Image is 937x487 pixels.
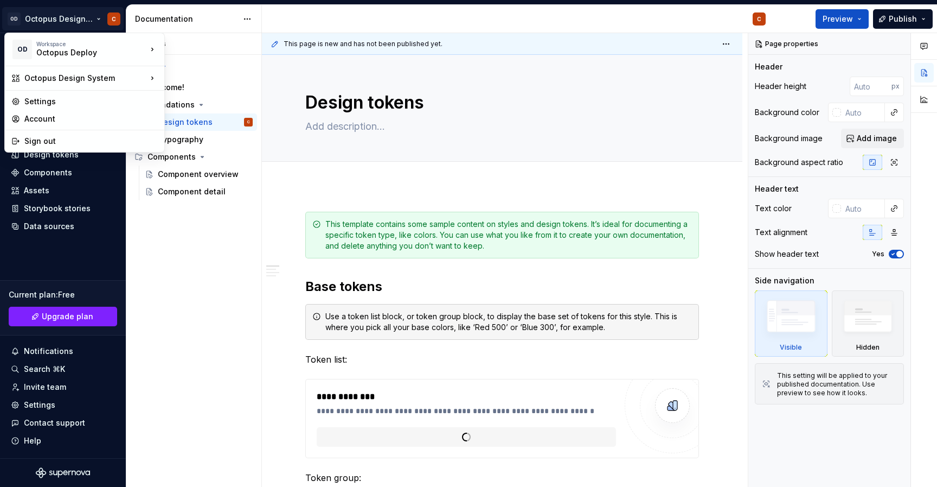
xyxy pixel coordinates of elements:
div: Workspace [36,41,147,47]
div: OD [12,40,32,59]
div: Octopus Design System [24,73,147,84]
div: Sign out [24,136,158,147]
div: Octopus Deploy [36,47,129,58]
div: Account [24,113,158,124]
div: Settings [24,96,158,107]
